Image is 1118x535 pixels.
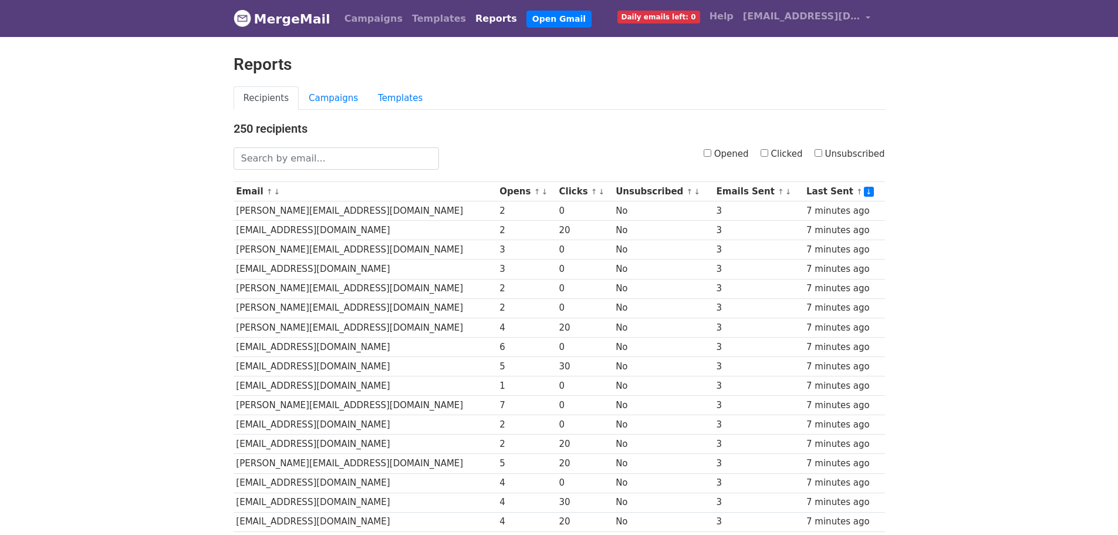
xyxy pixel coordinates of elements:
td: 3 [714,221,803,240]
td: [PERSON_NAME][EMAIL_ADDRESS][DOMAIN_NAME] [234,396,497,415]
td: 20 [556,435,613,454]
td: 3 [714,356,803,376]
label: Opened [704,147,749,161]
td: 3 [714,260,803,279]
td: [EMAIL_ADDRESS][DOMAIN_NAME] [234,356,497,376]
td: No [613,240,713,260]
td: 20 [556,512,613,531]
td: [EMAIL_ADDRESS][DOMAIN_NAME] [234,512,497,531]
td: 0 [556,260,613,279]
a: Campaigns [340,7,407,31]
td: 7 minutes ago [803,454,884,473]
td: 20 [556,454,613,473]
td: 2 [496,435,556,454]
td: 4 [496,473,556,493]
th: Clicks [556,182,613,201]
td: [PERSON_NAME][EMAIL_ADDRESS][DOMAIN_NAME] [234,454,497,473]
td: 6 [496,337,556,356]
td: 2 [496,221,556,240]
td: 4 [496,493,556,512]
td: 3 [496,260,556,279]
td: 0 [556,298,613,318]
td: 3 [714,512,803,531]
h4: 250 recipients [234,122,885,136]
a: ↓ [864,187,874,197]
td: 7 minutes ago [803,260,884,279]
td: 4 [496,318,556,337]
td: No [613,337,713,356]
a: Campaigns [299,86,368,110]
td: No [613,356,713,376]
td: 7 minutes ago [803,512,884,531]
input: Search by email... [234,147,439,170]
td: 7 minutes ago [803,376,884,396]
td: 3 [714,376,803,396]
a: ↑ [266,187,273,196]
input: Opened [704,149,711,157]
a: ↓ [541,187,548,196]
th: Last Sent [803,182,884,201]
label: Unsubscribed [815,147,885,161]
td: No [613,454,713,473]
td: 0 [556,396,613,415]
th: Emails Sent [714,182,803,201]
td: 3 [714,493,803,512]
td: [EMAIL_ADDRESS][DOMAIN_NAME] [234,337,497,356]
td: No [613,396,713,415]
td: 5 [496,454,556,473]
td: 3 [714,396,803,415]
td: 7 minutes ago [803,337,884,356]
span: Daily emails left: 0 [617,11,700,23]
img: MergeMail logo [234,9,251,27]
td: 7 minutes ago [803,298,884,318]
td: 3 [714,298,803,318]
td: 7 minutes ago [803,221,884,240]
td: 2 [496,201,556,221]
a: MergeMail [234,6,330,31]
td: 7 minutes ago [803,415,884,435]
input: Unsubscribed [815,149,822,157]
td: 0 [556,473,613,493]
td: 4 [496,512,556,531]
td: No [613,435,713,454]
td: No [613,279,713,298]
a: Daily emails left: 0 [613,5,705,28]
td: 20 [556,318,613,337]
td: 7 minutes ago [803,473,884,493]
td: 7 minutes ago [803,318,884,337]
td: 7 minutes ago [803,240,884,260]
a: ↑ [778,187,784,196]
td: [EMAIL_ADDRESS][DOMAIN_NAME] [234,415,497,435]
td: 3 [714,240,803,260]
td: 3 [714,454,803,473]
a: Reports [471,7,522,31]
td: [EMAIL_ADDRESS][DOMAIN_NAME] [234,473,497,493]
td: 7 minutes ago [803,435,884,454]
td: 2 [496,279,556,298]
td: 1 [496,376,556,396]
td: 2 [496,415,556,435]
td: 7 minutes ago [803,493,884,512]
td: 0 [556,337,613,356]
td: 30 [556,493,613,512]
td: 0 [556,240,613,260]
a: ↓ [785,187,792,196]
td: [PERSON_NAME][EMAIL_ADDRESS][DOMAIN_NAME] [234,318,497,337]
th: Email [234,182,497,201]
input: Clicked [761,149,768,157]
td: 0 [556,201,613,221]
td: 3 [714,415,803,435]
th: Unsubscribed [613,182,713,201]
a: Help [705,5,738,28]
td: 3 [714,318,803,337]
td: [PERSON_NAME][EMAIL_ADDRESS][DOMAIN_NAME] [234,201,497,221]
td: 3 [714,473,803,493]
td: No [613,512,713,531]
td: No [613,415,713,435]
td: [PERSON_NAME][EMAIL_ADDRESS][DOMAIN_NAME] [234,240,497,260]
a: Recipients [234,86,299,110]
td: 3 [714,201,803,221]
td: 3 [714,435,803,454]
td: No [613,473,713,493]
td: [EMAIL_ADDRESS][DOMAIN_NAME] [234,493,497,512]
